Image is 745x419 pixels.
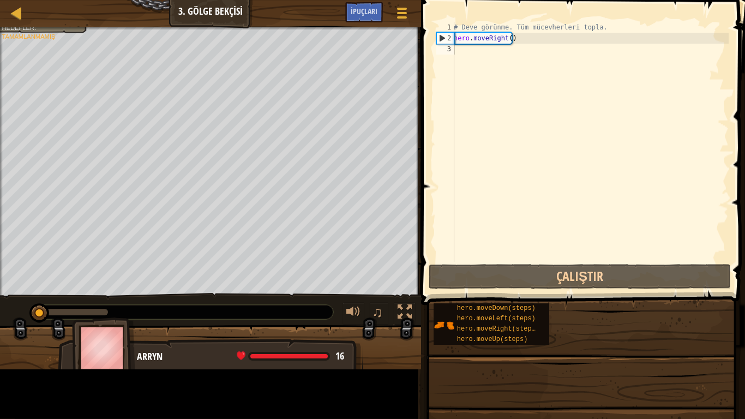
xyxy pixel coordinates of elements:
[436,44,454,55] div: 3
[2,33,55,40] span: Tamamlanmamış
[343,302,364,325] button: Sesi ayarla
[351,6,377,16] span: İpuçları
[370,302,388,325] button: ♫
[436,22,454,33] div: 1
[388,2,416,28] button: Oyun Menüsünü Göster
[137,350,352,364] div: Arryn
[72,318,135,378] img: thang_avatar_frame.png
[237,351,344,361] div: health: 16 / 16
[437,33,454,44] div: 2
[429,264,730,289] button: Çalıştır
[457,315,536,322] span: hero.moveLeft(steps)
[372,304,383,320] span: ♫
[457,336,528,343] span: hero.moveUp(steps)
[335,349,344,363] span: 16
[434,315,454,336] img: portrait.png
[457,325,539,333] span: hero.moveRight(steps)
[394,302,416,325] button: Tam ekran değiştir
[457,304,536,312] span: hero.moveDown(steps)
